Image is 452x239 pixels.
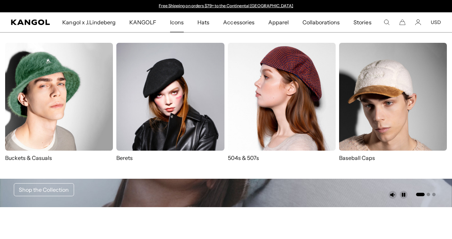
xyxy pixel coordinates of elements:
a: Kangol [11,20,50,25]
button: Go to slide 1 [416,193,425,196]
slideshow-component: Announcement bar [156,3,297,9]
a: Kangol x J.Lindeberg [55,12,122,32]
span: Kangol x J.Lindeberg [62,12,116,32]
span: Stories [353,12,371,32]
button: Go to slide 2 [427,193,430,196]
summary: Search here [384,19,390,25]
span: KANGOLF [129,12,156,32]
a: Baseball Caps [339,43,447,168]
span: Collaborations [302,12,340,32]
a: 504s & 507s [228,43,336,162]
div: Announcement [156,3,297,9]
button: Go to slide 3 [432,193,436,196]
button: Pause [399,191,408,199]
a: Account [415,19,421,25]
p: Buckets & Casuals [5,154,113,162]
a: Accessories [216,12,261,32]
a: Stories [347,12,378,32]
a: Hats [191,12,216,32]
ul: Select a slide to show [415,191,436,197]
p: Berets [116,154,224,162]
span: Hats [197,12,209,32]
a: Apparel [261,12,296,32]
a: Icons [163,12,191,32]
p: 504s & 507s [228,154,336,162]
a: Shop the Collection [14,183,74,196]
span: Accessories [223,12,254,32]
div: 1 of 2 [156,3,297,9]
p: Baseball Caps [339,154,447,162]
button: Unmute [388,191,397,199]
a: Free Shipping on orders $79+ to the Continental [GEOGRAPHIC_DATA] [159,3,293,8]
button: USD [431,19,441,25]
a: KANGOLF [122,12,163,32]
span: Icons [170,12,184,32]
a: Collaborations [296,12,347,32]
button: Cart [399,19,405,25]
span: Apparel [268,12,289,32]
a: Berets [116,43,224,162]
a: Buckets & Casuals [5,43,113,162]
